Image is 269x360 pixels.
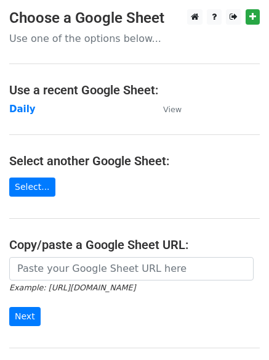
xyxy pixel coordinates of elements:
[9,9,260,27] h3: Choose a Google Sheet
[9,307,41,326] input: Next
[9,104,36,115] a: Daily
[151,104,182,115] a: View
[9,83,260,97] h4: Use a recent Google Sheet:
[9,178,55,197] a: Select...
[9,153,260,168] h4: Select another Google Sheet:
[9,237,260,252] h4: Copy/paste a Google Sheet URL:
[9,257,254,280] input: Paste your Google Sheet URL here
[163,105,182,114] small: View
[9,283,135,292] small: Example: [URL][DOMAIN_NAME]
[9,32,260,45] p: Use one of the options below...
